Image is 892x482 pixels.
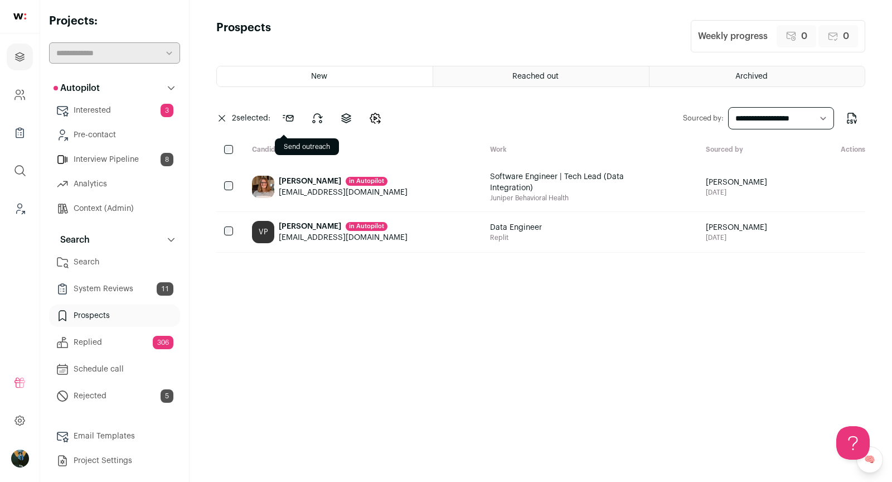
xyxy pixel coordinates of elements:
[697,145,841,156] div: Sourced by
[49,358,180,380] a: Schedule call
[512,73,559,80] span: Reached out
[838,105,865,132] button: Export to CSV
[279,187,408,198] div: [EMAIL_ADDRESS][DOMAIN_NAME]
[836,426,870,460] iframe: Help Scout Beacon - Open
[801,30,807,43] span: 0
[54,233,90,247] p: Search
[433,66,648,86] a: Reached out
[7,81,33,108] a: Company and ATS Settings
[13,13,26,20] img: wellfound-shorthand-0d5821cbd27db2630d0214b213865d53afaa358527fdda9d0ea32b1df1b89c2c.svg
[49,13,180,29] h2: Projects:
[49,305,180,327] a: Prospects
[706,222,767,233] span: [PERSON_NAME]
[11,450,29,467] img: 12031951-medium_jpg
[279,232,408,243] div: [EMAIL_ADDRESS][DOMAIN_NAME]
[243,145,481,156] div: Candidate
[311,73,327,80] span: New
[706,233,767,242] span: [DATE]
[279,176,408,187] div: [PERSON_NAME]
[7,119,33,146] a: Company Lists
[649,66,865,86] a: Archived
[698,30,768,43] div: Weekly progress
[232,113,270,124] span: selected:
[161,104,173,117] span: 3
[49,148,180,171] a: Interview Pipeline8
[49,450,180,472] a: Project Settings
[706,188,767,197] span: [DATE]
[490,222,542,233] span: Data Engineer
[481,145,697,156] div: Work
[11,450,29,467] button: Open dropdown
[49,251,180,273] a: Search
[275,138,339,155] div: Send outreach
[279,221,408,232] div: [PERSON_NAME]
[161,153,173,166] span: 8
[7,195,33,222] a: Leads (Backoffice)
[49,197,180,220] a: Context (Admin)
[346,177,387,186] div: in Autopilot
[153,336,173,349] span: 306
[216,20,271,52] h1: Prospects
[856,446,883,473] a: 🧠
[706,177,767,188] span: [PERSON_NAME]
[49,124,180,146] a: Pre-contact
[490,233,542,242] span: Replit
[841,145,865,156] div: Actions
[7,44,33,70] a: Projects
[49,425,180,447] a: Email Templates
[49,331,180,354] a: Replied306
[49,99,180,122] a: Interested3
[252,221,274,243] div: VP
[49,173,180,195] a: Analytics
[49,229,180,251] button: Search
[490,171,624,194] span: Software Engineer | Tech Lead (Data Integration)
[346,222,387,231] div: in Autopilot
[683,114,724,123] label: Sourced by:
[252,176,274,198] img: c0cca267aea5e3f2bd9ca1d546522cfb0a142b9462518f374a0461ae56682420
[735,73,768,80] span: Archived
[362,105,389,132] button: Change candidates stage
[157,282,173,296] span: 11
[490,194,624,203] span: Juniper Behavioral Health
[49,278,180,300] a: System Reviews11
[49,385,180,407] a: Rejected5
[161,389,173,403] span: 5
[49,77,180,99] button: Autopilot
[54,81,100,95] p: Autopilot
[232,114,236,122] span: 2
[843,30,849,43] span: 0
